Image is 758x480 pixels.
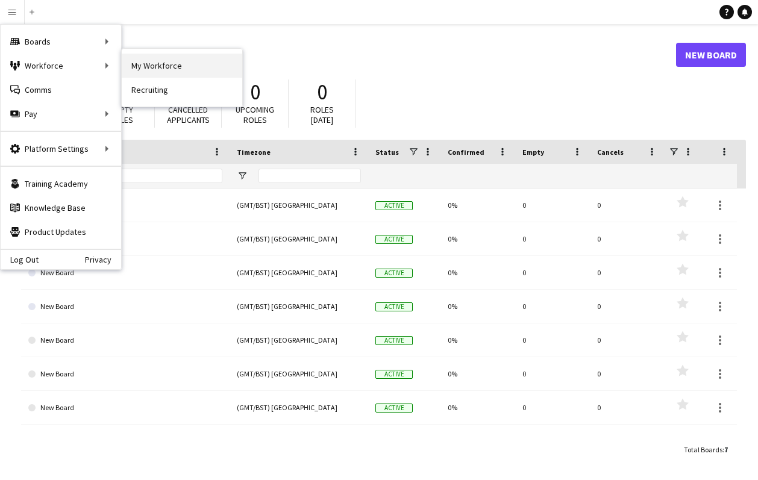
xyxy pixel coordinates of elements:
[676,43,746,67] a: New Board
[237,148,271,157] span: Timezone
[590,222,665,255] div: 0
[230,222,368,255] div: (GMT/BST) [GEOGRAPHIC_DATA]
[448,148,484,157] span: Confirmed
[375,370,413,379] span: Active
[28,290,222,323] a: New Board
[440,290,515,323] div: 0%
[590,256,665,289] div: 0
[515,357,590,390] div: 0
[375,201,413,210] span: Active
[440,189,515,222] div: 0%
[1,255,39,264] a: Log Out
[230,290,368,323] div: (GMT/BST) [GEOGRAPHIC_DATA]
[28,189,222,222] a: client x
[1,78,121,102] a: Comms
[28,323,222,357] a: New Board
[230,391,368,424] div: (GMT/BST) [GEOGRAPHIC_DATA]
[258,169,361,183] input: Timezone Filter Input
[724,445,728,454] span: 7
[515,391,590,424] div: 0
[440,222,515,255] div: 0%
[522,148,544,157] span: Empty
[28,222,222,256] a: New Board
[590,391,665,424] div: 0
[230,323,368,357] div: (GMT/BST) [GEOGRAPHIC_DATA]
[28,256,222,290] a: New Board
[237,170,248,181] button: Open Filter Menu
[440,323,515,357] div: 0%
[684,445,722,454] span: Total Boards
[1,137,121,161] div: Platform Settings
[1,172,121,196] a: Training Academy
[684,438,728,461] div: :
[28,391,222,425] a: New Board
[167,104,210,125] span: Cancelled applicants
[230,189,368,222] div: (GMT/BST) [GEOGRAPHIC_DATA]
[375,336,413,345] span: Active
[375,235,413,244] span: Active
[85,255,121,264] a: Privacy
[590,290,665,323] div: 0
[515,290,590,323] div: 0
[230,357,368,390] div: (GMT/BST) [GEOGRAPHIC_DATA]
[317,79,327,105] span: 0
[1,54,121,78] div: Workforce
[515,222,590,255] div: 0
[440,256,515,289] div: 0%
[1,220,121,244] a: Product Updates
[440,357,515,390] div: 0%
[50,169,222,183] input: Board name Filter Input
[1,102,121,126] div: Pay
[310,104,334,125] span: Roles [DATE]
[122,78,242,102] a: Recruiting
[375,148,399,157] span: Status
[515,323,590,357] div: 0
[1,196,121,220] a: Knowledge Base
[230,256,368,289] div: (GMT/BST) [GEOGRAPHIC_DATA]
[515,189,590,222] div: 0
[590,189,665,222] div: 0
[375,269,413,278] span: Active
[21,46,676,64] h1: Boards
[250,79,260,105] span: 0
[375,302,413,311] span: Active
[590,357,665,390] div: 0
[236,104,274,125] span: Upcoming roles
[375,404,413,413] span: Active
[597,148,624,157] span: Cancels
[122,54,242,78] a: My Workforce
[515,256,590,289] div: 0
[28,357,222,391] a: New Board
[440,391,515,424] div: 0%
[590,323,665,357] div: 0
[1,30,121,54] div: Boards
